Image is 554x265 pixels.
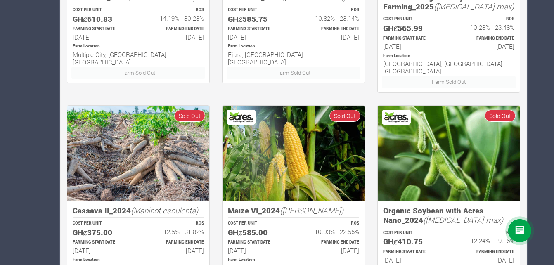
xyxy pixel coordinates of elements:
[228,247,286,254] h6: [DATE]
[383,24,441,33] h5: GHȼ565.99
[146,7,204,13] p: ROS
[383,237,441,246] h5: GHȼ410.75
[146,33,204,41] h6: [DATE]
[423,215,503,225] i: ([MEDICAL_DATA] max)
[383,256,441,264] h6: [DATE]
[228,220,286,227] p: COST PER UNIT
[73,26,131,32] p: Estimated Farming Start Date
[228,33,286,41] h6: [DATE]
[73,239,131,246] p: Estimated Farming Start Date
[228,257,359,263] p: Location of Farm
[223,106,365,201] img: growforme image
[383,53,514,59] p: Location of Farm
[228,7,286,13] p: COST PER UNIT
[383,111,410,123] img: Acres Nano
[228,239,286,246] p: Estimated Farming Start Date
[383,206,514,225] h5: Organic Soybean with Acres Nano_2024
[383,249,441,255] p: Estimated Farming Start Date
[73,206,204,215] h5: Cassava II_2024
[228,51,359,66] h6: Ejura, [GEOGRAPHIC_DATA] - [GEOGRAPHIC_DATA]
[456,16,514,22] p: ROS
[383,35,441,42] p: Estimated Farming Start Date
[73,257,204,263] p: Location of Farm
[73,220,131,227] p: COST PER UNIT
[73,228,131,237] h5: GHȼ375.00
[456,237,514,244] h6: 12.24% - 19.16%
[73,51,204,66] h6: Multiple City, [GEOGRAPHIC_DATA] - [GEOGRAPHIC_DATA]
[301,228,359,235] h6: 10.03% - 22.55%
[378,106,520,201] img: growforme image
[485,110,516,122] span: Sold Out
[383,230,441,236] p: COST PER UNIT
[383,60,514,75] h6: [GEOGRAPHIC_DATA], [GEOGRAPHIC_DATA] - [GEOGRAPHIC_DATA]
[73,14,131,24] h5: GHȼ610.83
[456,43,514,50] h6: [DATE]
[329,110,360,122] span: Sold Out
[73,43,204,50] p: Location of Farm
[146,220,204,227] p: ROS
[456,249,514,255] p: Estimated Farming End Date
[228,206,359,215] h5: Maize VI_2024
[301,14,359,22] h6: 10.82% - 23.14%
[456,35,514,42] p: Estimated Farming End Date
[146,247,204,254] h6: [DATE]
[383,43,441,50] h6: [DATE]
[301,247,359,254] h6: [DATE]
[301,239,359,246] p: Estimated Farming End Date
[146,14,204,22] h6: 14.19% - 30.23%
[228,111,254,123] img: Acres Nano
[456,24,514,31] h6: 10.23% - 23.48%
[228,14,286,24] h5: GHȼ585.75
[301,220,359,227] p: ROS
[146,26,204,32] p: Estimated Farming End Date
[73,7,131,13] p: COST PER UNIT
[146,239,204,246] p: Estimated Farming End Date
[228,228,286,237] h5: GHȼ585.00
[301,7,359,13] p: ROS
[301,33,359,41] h6: [DATE]
[383,16,441,22] p: COST PER UNIT
[301,26,359,32] p: Estimated Farming End Date
[456,256,514,264] h6: [DATE]
[67,106,209,201] img: growforme image
[131,205,198,215] i: (Manihot esculenta)
[456,230,514,236] p: ROS
[228,43,359,50] p: Location of Farm
[174,110,205,122] span: Sold Out
[73,33,131,41] h6: [DATE]
[228,26,286,32] p: Estimated Farming Start Date
[146,228,204,235] h6: 12.5% - 31.82%
[280,205,343,215] i: ([PERSON_NAME])
[73,247,131,254] h6: [DATE]
[434,1,514,12] i: ([MEDICAL_DATA] max)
